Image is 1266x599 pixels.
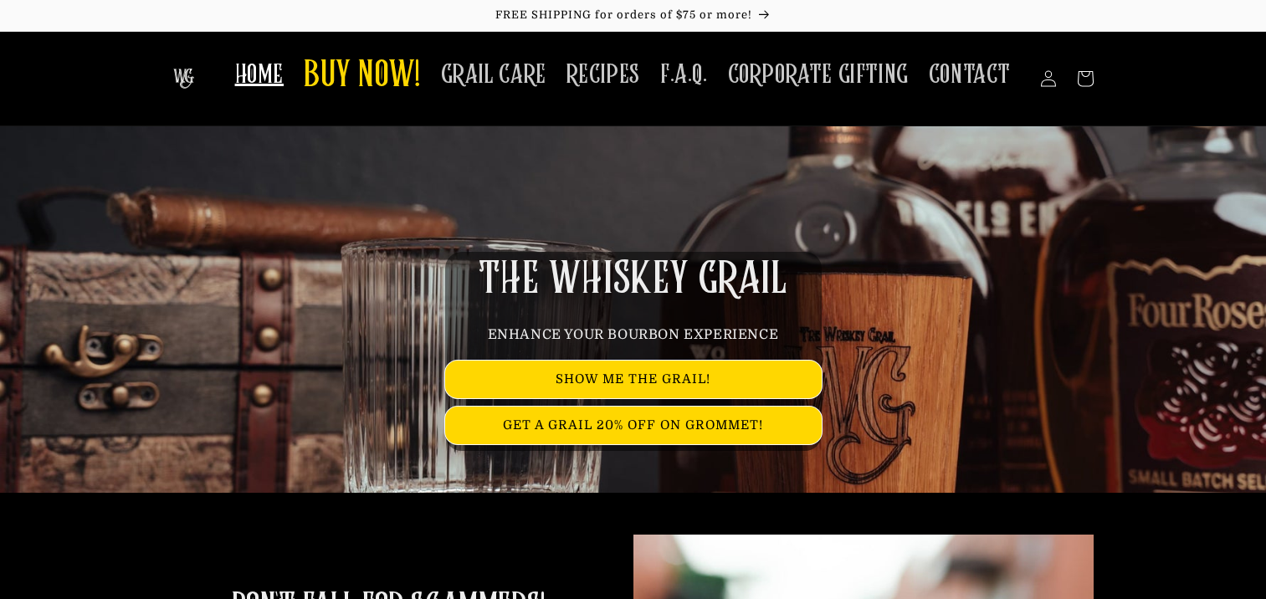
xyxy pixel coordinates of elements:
[225,49,294,101] a: HOME
[919,49,1021,101] a: CONTACT
[566,59,640,91] span: RECIPES
[235,59,284,91] span: HOME
[728,59,909,91] span: CORPORATE GIFTING
[929,59,1011,91] span: CONTACT
[718,49,919,101] a: CORPORATE GIFTING
[556,49,650,101] a: RECIPES
[441,59,546,91] span: GRAIL CARE
[294,44,431,110] a: BUY NOW!
[445,407,822,444] a: GET A GRAIL 20% OFF ON GROMMET!
[660,59,708,91] span: F.A.Q.
[650,49,718,101] a: F.A.Q.
[479,258,787,301] span: THE WHISKEY GRAIL
[445,361,822,398] a: SHOW ME THE GRAIL!
[17,8,1249,23] p: FREE SHIPPING for orders of $75 or more!
[488,327,779,342] span: ENHANCE YOUR BOURBON EXPERIENCE
[173,69,194,89] img: The Whiskey Grail
[431,49,556,101] a: GRAIL CARE
[304,54,421,100] span: BUY NOW!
